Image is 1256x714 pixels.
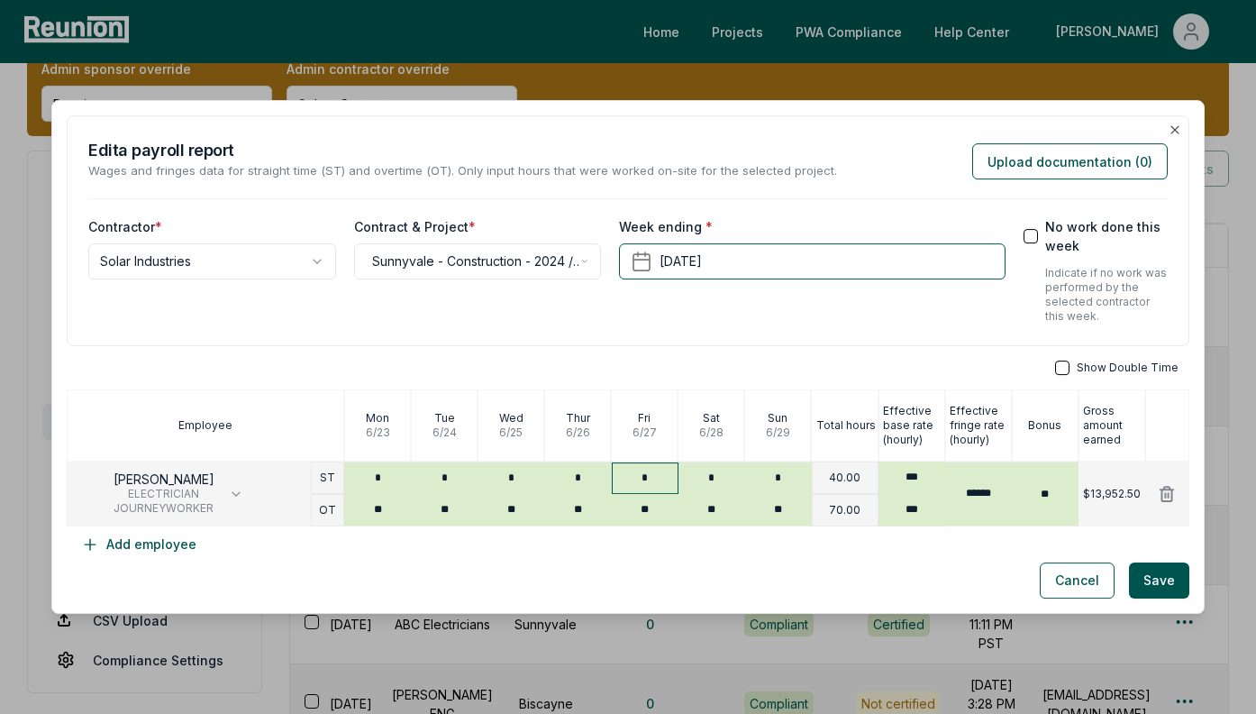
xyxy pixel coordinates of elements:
[829,503,860,517] p: 70.00
[566,411,590,426] p: Thur
[1040,563,1115,599] button: Cancel
[434,411,455,426] p: Tue
[88,162,837,180] p: Wages and fringes data for straight time (ST) and overtime (OT). Only input hours that were worke...
[1129,563,1189,599] button: Save
[972,143,1168,179] button: Upload documentation (0)
[566,426,590,440] p: 6 / 26
[432,426,457,440] p: 6 / 24
[1077,361,1179,375] span: Show Double Time
[499,426,523,440] p: 6 / 25
[883,404,944,447] p: Effective base rate (hourly)
[88,138,837,162] h2: Edit a payroll report
[366,411,389,426] p: Mon
[354,217,476,236] label: Contract & Project
[766,426,790,440] p: 6 / 29
[114,501,214,516] span: JOURNEYWORKER
[320,471,335,485] p: ST
[619,217,713,236] label: Week ending
[1083,404,1144,447] p: Gross amount earned
[178,418,232,433] p: Employee
[1045,266,1168,324] p: Indicate if no work was performed by the selected contractor this week.
[619,243,1005,279] button: [DATE]
[768,411,787,426] p: Sun
[633,426,657,440] p: 6 / 27
[816,418,876,433] p: Total hours
[829,471,860,485] p: 40.00
[114,487,214,501] span: ELECTRICIAN
[1083,487,1141,501] p: $13,952.50
[88,217,162,236] label: Contractor
[366,426,390,440] p: 6 / 23
[950,404,1011,447] p: Effective fringe rate (hourly)
[67,526,211,563] button: Add employee
[499,411,523,426] p: Wed
[638,411,651,426] p: Fri
[1028,418,1061,433] p: Bonus
[114,472,214,487] p: [PERSON_NAME]
[319,503,336,517] p: OT
[703,411,720,426] p: Sat
[1045,217,1168,255] label: No work done this week
[699,426,724,440] p: 6 / 28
